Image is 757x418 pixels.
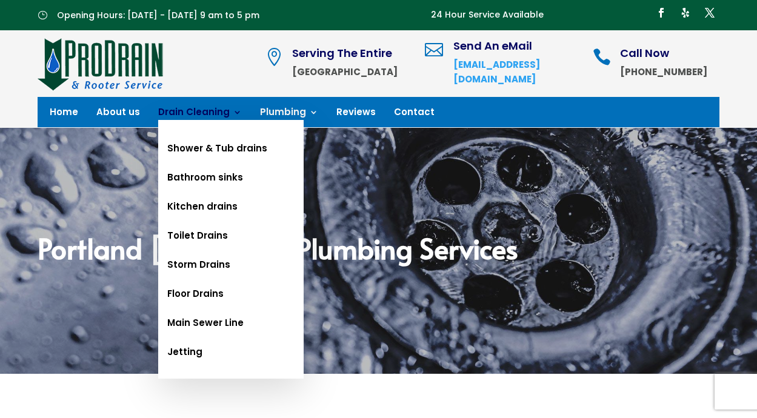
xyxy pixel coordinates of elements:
a: [EMAIL_ADDRESS][DOMAIN_NAME] [453,58,540,85]
a: Main Sewer Line [158,308,304,337]
span: Send An eMail [453,38,532,53]
span:  [425,41,443,59]
a: Floor Drains [158,279,304,308]
a: Storm Drains [158,250,304,279]
a: Toilet Drains [158,221,304,250]
span: } [38,10,47,19]
a: Bathroom sinks [158,163,304,192]
a: Follow on Yelp [676,3,695,22]
a: Shower & Tub drains [158,134,304,163]
a: Drain Cleaning [158,108,242,121]
a: Home [50,108,78,121]
p: 24 Hour Service Available [431,8,544,22]
strong: [PHONE_NUMBER] [620,65,707,78]
img: site-logo-100h [38,36,164,91]
a: Kitchen drains [158,192,304,221]
span: Call Now [620,45,669,61]
h2: Portland [US_STATE] Plumbing Services [38,234,719,268]
span:  [593,48,611,66]
span: Opening Hours: [DATE] - [DATE] 9 am to 5 pm [57,9,259,21]
strong: [GEOGRAPHIC_DATA] [292,65,398,78]
span:  [265,48,283,66]
a: About us [96,108,140,121]
a: Reviews [336,108,376,121]
a: Follow on X [700,3,719,22]
a: Contact [394,108,435,121]
a: Jetting [158,337,304,367]
a: Follow on Facebook [652,3,671,22]
a: Plumbing [260,108,318,121]
span: Serving The Entire [292,45,392,61]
